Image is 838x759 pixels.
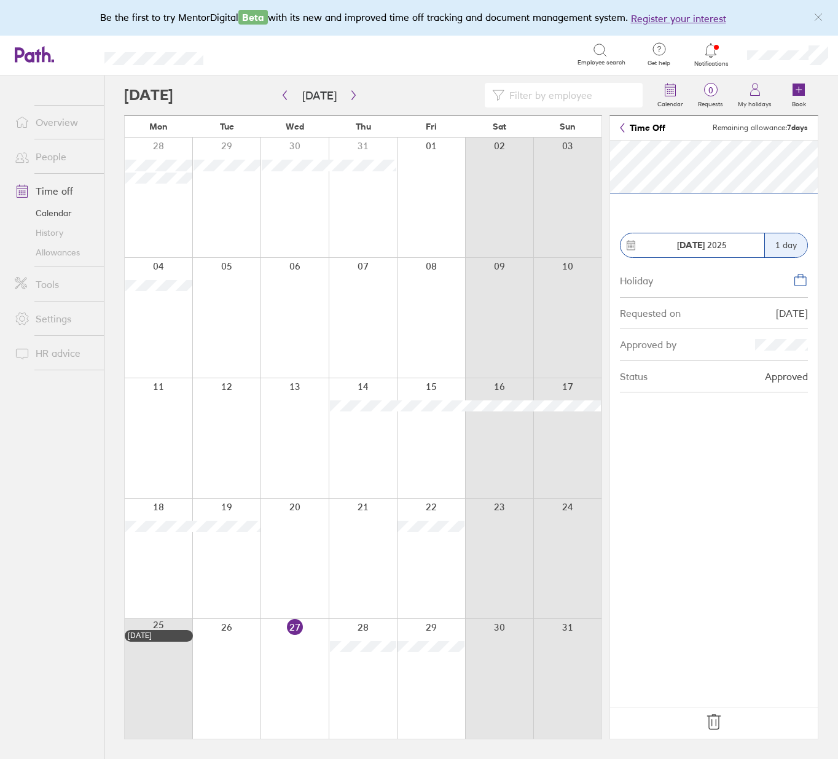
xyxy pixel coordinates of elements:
strong: [DATE] [677,239,705,251]
button: [DATE] [292,85,347,106]
a: Tools [5,272,104,297]
div: 1 day [764,233,807,257]
input: Filter by employee [504,84,635,107]
label: Requests [691,97,730,108]
strong: 7 days [787,123,808,132]
div: Approved by [620,339,676,350]
span: Sun [560,122,576,131]
a: History [5,223,104,243]
span: Sat [493,122,506,131]
span: Notifications [691,60,731,68]
a: Time off [5,179,104,203]
span: Get help [639,60,679,67]
div: Holiday [620,273,653,286]
label: My holidays [730,97,779,108]
a: Time Off [620,123,665,133]
div: Be the first to try MentorDigital with its new and improved time off tracking and document manage... [100,10,738,26]
a: Book [779,76,818,115]
div: Status [620,371,648,382]
a: People [5,144,104,169]
div: Requested on [620,308,681,319]
span: Beta [238,10,268,25]
label: Book [785,97,813,108]
a: Calendar [5,203,104,223]
a: Notifications [691,42,731,68]
a: Overview [5,110,104,134]
div: Approved [765,371,808,382]
label: Calendar [650,97,691,108]
a: Calendar [650,76,691,115]
div: Search [237,49,268,60]
a: My holidays [730,76,779,115]
div: [DATE] [128,631,190,640]
span: Tue [220,122,234,131]
span: Wed [286,122,304,131]
span: Thu [356,122,371,131]
a: HR advice [5,341,104,365]
span: Employee search [578,59,625,66]
a: Allowances [5,243,104,262]
span: Mon [149,122,168,131]
span: Remaining allowance: [713,123,808,132]
div: [DATE] [776,308,808,319]
a: 0Requests [691,76,730,115]
a: Settings [5,306,104,331]
span: 0 [691,85,730,95]
button: Register your interest [631,11,726,26]
span: Fri [426,122,437,131]
span: 2025 [677,240,727,250]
